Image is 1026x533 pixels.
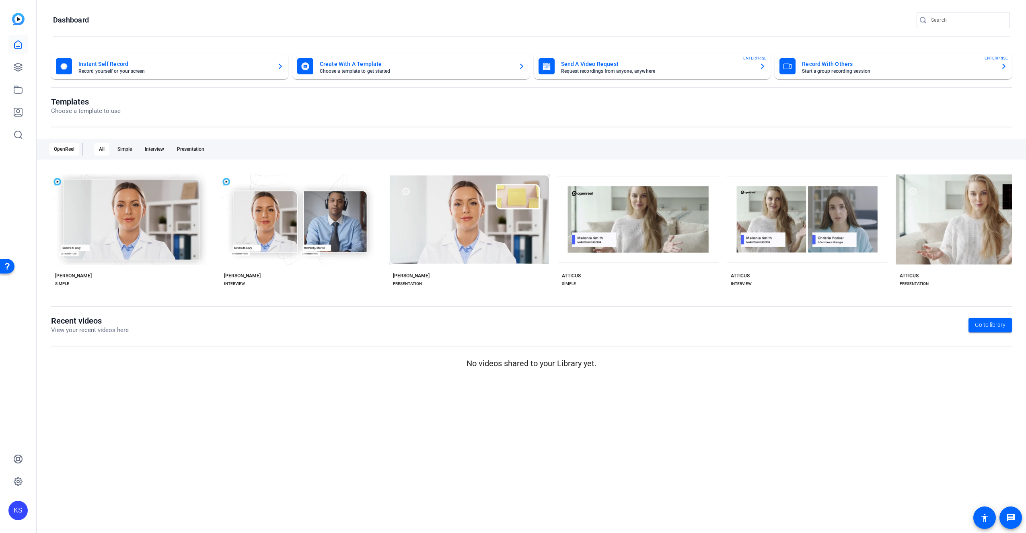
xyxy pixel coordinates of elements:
div: INTERVIEW [731,281,752,287]
div: PRESENTATION [900,281,929,287]
input: Search [931,15,1003,25]
div: ATTICUS [731,273,750,279]
div: [PERSON_NAME] [393,273,430,279]
div: ATTICUS [900,273,919,279]
button: Instant Self RecordRecord yourself or your screen [51,53,288,79]
div: SIMPLE [55,281,69,287]
mat-card-title: Create With A Template [320,59,512,69]
mat-card-title: Record With Others [802,59,994,69]
mat-card-title: Instant Self Record [78,59,271,69]
div: PRESENTATION [393,281,422,287]
div: INTERVIEW [224,281,245,287]
p: View your recent videos here [51,326,129,335]
div: Presentation [172,143,209,156]
span: ENTERPRISE [985,55,1008,61]
mat-card-subtitle: Request recordings from anyone, anywhere [561,69,753,74]
div: ATTICUS [562,273,581,279]
span: ENTERPRISE [743,55,767,61]
div: [PERSON_NAME] [55,273,92,279]
div: Simple [113,143,137,156]
p: Choose a template to use [51,107,121,116]
h1: Recent videos [51,316,129,326]
h1: Templates [51,97,121,107]
p: No videos shared to your Library yet. [51,357,1012,369]
div: KS [8,501,28,520]
span: Go to library [975,321,1005,329]
mat-icon: message [1006,513,1016,523]
button: Create With A TemplateChoose a template to get started [292,53,530,79]
button: Send A Video RequestRequest recordings from anyone, anywhereENTERPRISE [534,53,771,79]
mat-card-subtitle: Choose a template to get started [320,69,512,74]
div: SIMPLE [562,281,576,287]
mat-card-subtitle: Record yourself or your screen [78,69,271,74]
mat-icon: accessibility [980,513,989,523]
div: OpenReel [49,143,79,156]
div: All [94,143,109,156]
div: [PERSON_NAME] [224,273,261,279]
a: Go to library [968,318,1012,332]
div: Interview [140,143,169,156]
h1: Dashboard [53,15,89,25]
mat-card-title: Send A Video Request [561,59,753,69]
mat-card-subtitle: Start a group recording session [802,69,994,74]
button: Record With OthersStart a group recording sessionENTERPRISE [775,53,1012,79]
img: blue-gradient.svg [12,13,25,25]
